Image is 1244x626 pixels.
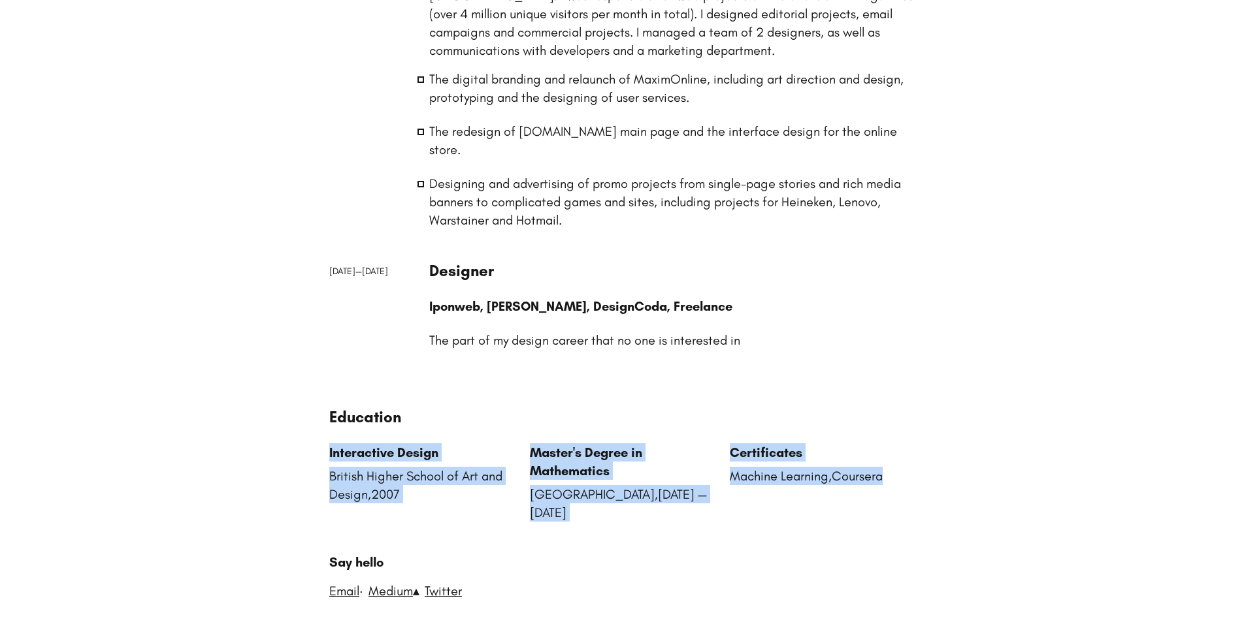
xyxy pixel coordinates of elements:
p: British Higher School of Art and Design , 2007 [329,467,514,503]
p: [GEOGRAPHIC_DATA] , [DATE] — [DATE] [530,485,715,522]
h4: Certificates [730,443,915,462]
h3: Designer [429,260,915,281]
span: [DATE] — [DATE] [329,266,388,277]
li: Designing and advertising of promo projects from single-page stories and rich media banners to co... [429,174,915,229]
p: The part of my design career that no one is interested in [429,331,915,349]
h3: Education [329,407,915,428]
li: The digital branding and relaunch of MaximOnline, including art direction and design, prototyping... [429,70,915,106]
p: Iponweb, [PERSON_NAME], DesignCoda, Freelance [429,297,915,315]
a: Twitter [425,583,462,599]
li: The redesign of [DOMAIN_NAME] main page and the interface design for the online store. [429,122,915,159]
h3: Say hello [329,553,915,571]
p: Machine Learning , Coursera [730,467,915,485]
h4: Master's Degree in Mathematics [530,443,715,480]
h4: Interactive Design [329,443,514,462]
a: Email [329,583,359,599]
a: Medium [368,583,413,599]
